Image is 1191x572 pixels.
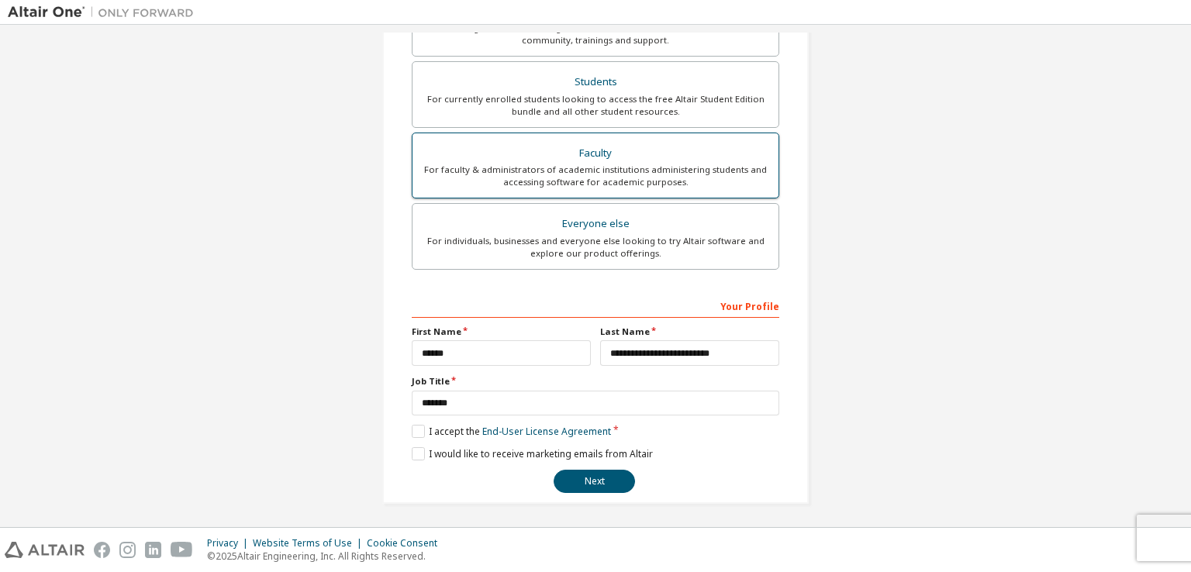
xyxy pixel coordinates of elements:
label: Last Name [600,326,779,338]
label: I would like to receive marketing emails from Altair [412,447,653,460]
label: I accept the [412,425,611,438]
label: First Name [412,326,591,338]
div: For faculty & administrators of academic institutions administering students and accessing softwa... [422,164,769,188]
div: For currently enrolled students looking to access the free Altair Student Edition bundle and all ... [422,93,769,118]
div: Faculty [422,143,769,164]
img: altair_logo.svg [5,542,85,558]
div: Your Profile [412,293,779,318]
img: instagram.svg [119,542,136,558]
button: Next [554,470,635,493]
label: Job Title [412,375,779,388]
img: youtube.svg [171,542,193,558]
div: Everyone else [422,213,769,235]
img: linkedin.svg [145,542,161,558]
img: Altair One [8,5,202,20]
div: For existing customers looking to access software downloads, HPC resources, community, trainings ... [422,22,769,47]
div: Privacy [207,537,253,550]
div: Students [422,71,769,93]
div: Cookie Consent [367,537,447,550]
p: © 2025 Altair Engineering, Inc. All Rights Reserved. [207,550,447,563]
a: End-User License Agreement [482,425,611,438]
img: facebook.svg [94,542,110,558]
div: Website Terms of Use [253,537,367,550]
div: For individuals, businesses and everyone else looking to try Altair software and explore our prod... [422,235,769,260]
